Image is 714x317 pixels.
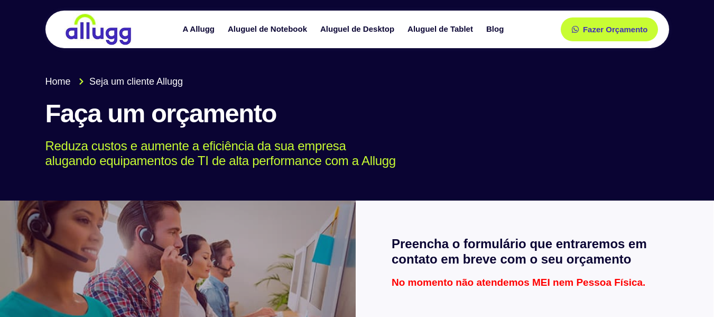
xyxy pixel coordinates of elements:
[392,237,678,267] h2: Preencha o formulário que entraremos em contato em breve com o seu orçamento
[45,75,71,89] span: Home
[222,20,315,39] a: Aluguel de Notebook
[583,25,648,33] span: Fazer Orçamento
[561,17,659,41] a: Fazer Orçamento
[315,20,402,39] a: Aluguel de Desktop
[402,20,481,39] a: Aluguel de Tablet
[87,75,183,89] span: Seja um cliente Allugg
[45,99,669,128] h1: Faça um orçamento
[392,277,678,287] p: No momento não atendemos MEI nem Pessoa Física.
[481,20,512,39] a: Blog
[177,20,222,39] a: A Allugg
[45,139,654,169] p: Reduza custos e aumente a eficiência da sua empresa alugando equipamentos de TI de alta performan...
[64,13,133,46] img: locação de TI é Allugg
